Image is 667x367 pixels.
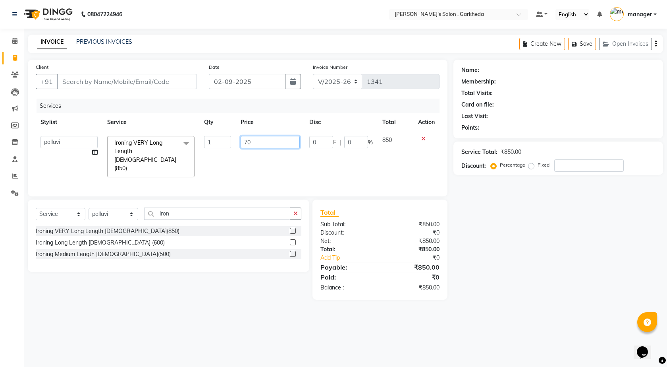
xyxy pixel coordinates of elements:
button: Open Invoices [599,38,652,50]
div: ₹0 [380,229,445,237]
div: ₹850.00 [380,284,445,292]
th: Total [378,113,413,131]
div: Total Visits: [461,89,493,97]
button: Save [568,38,596,50]
div: Paid: [314,272,380,282]
th: Disc [305,113,378,131]
div: Ironing Long Length [DEMOGRAPHIC_DATA] (600) [36,239,165,247]
div: Membership: [461,78,496,86]
a: Add Tip [314,254,391,262]
div: Ironing VERY Long Length [DEMOGRAPHIC_DATA](850) [36,227,179,235]
div: ₹850.00 [380,262,445,272]
img: manager [610,7,624,21]
th: Price [236,113,304,131]
th: Stylist [36,113,102,131]
div: Points: [461,124,479,132]
div: ₹0 [391,254,445,262]
span: | [339,138,341,147]
button: +91 [36,74,58,89]
span: 850 [382,136,392,144]
label: Fixed [538,161,549,169]
div: ₹0 [380,272,445,282]
input: Search or Scan [144,208,290,220]
th: Service [102,113,199,131]
div: Payable: [314,262,380,272]
div: Name: [461,66,479,74]
a: INVOICE [37,35,67,49]
div: Ironing Medium Length [DEMOGRAPHIC_DATA](500) [36,250,171,258]
label: Client [36,64,48,71]
div: Services [37,99,445,113]
img: logo [20,3,75,25]
div: Card on file: [461,101,494,109]
div: Total: [314,245,380,254]
div: ₹850.00 [380,237,445,245]
button: Create New [519,38,565,50]
label: Percentage [500,161,525,169]
span: Total [320,208,339,217]
div: ₹850.00 [380,220,445,229]
div: ₹850.00 [380,245,445,254]
th: Action [413,113,440,131]
iframe: chat widget [634,335,659,359]
div: Discount: [461,162,486,170]
div: Net: [314,237,380,245]
a: PREVIOUS INVOICES [76,38,132,45]
div: Balance : [314,284,380,292]
b: 08047224946 [87,3,122,25]
div: Discount: [314,229,380,237]
input: Search by Name/Mobile/Email/Code [57,74,197,89]
div: Service Total: [461,148,497,156]
label: Invoice Number [313,64,347,71]
span: manager [628,10,652,19]
span: F [333,138,336,147]
a: x [127,165,131,172]
th: Qty [199,113,236,131]
span: Ironing VERY Long Length [DEMOGRAPHIC_DATA](850) [114,139,176,172]
label: Date [209,64,220,71]
span: % [368,138,373,147]
div: ₹850.00 [501,148,521,156]
div: Last Visit: [461,112,488,120]
div: Sub Total: [314,220,380,229]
